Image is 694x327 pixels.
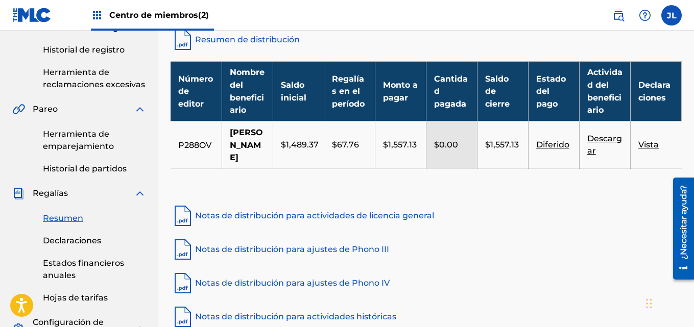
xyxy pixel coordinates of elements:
font: Pareo [33,104,58,114]
font: Notas de distribución para ajustes de Phono III [195,244,389,254]
a: Declaraciones [43,235,146,247]
img: buscar [612,9,625,21]
font: Saldo de cierre [485,74,510,109]
font: Historial de registro [43,45,125,55]
font: Descargar [587,134,622,156]
font: Notas de distribución para actividades de licencia general [195,211,434,220]
div: Arrastrar [646,288,652,319]
font: Notas de distribución para ajustes de Phono IV [195,278,390,288]
img: Principales titulares de derechos [91,9,103,21]
font: $1,489.37 [281,140,319,149]
font: Regalías [33,188,68,198]
font: Estado del pago [536,74,566,109]
font: $1,557.13 [485,140,519,149]
font: Resumen de distribución [195,35,300,44]
font: Vista [638,140,659,149]
a: Estados financieros anuales [43,257,146,282]
a: Búsqueda pública [608,5,629,26]
font: Herramienta de emparejamiento [43,129,114,151]
img: pdf [171,237,195,262]
font: Saldo inicial [281,80,306,103]
font: Notas de distribución para actividades históricas [195,312,396,321]
font: Hojas de tarifas [43,293,108,303]
iframe: Centro de recursos [665,173,694,283]
font: Cantidad pagada [434,74,468,109]
iframe: Widget de chat [643,278,694,327]
font: Herramienta de reclamaciones excesivas [43,67,145,89]
font: $1,557.13 [383,140,417,149]
img: Logotipo del MLC [12,8,52,22]
font: $67.76 [332,140,359,149]
font: Número de editor [178,74,213,109]
div: Menú de usuario [661,5,682,26]
font: P288OV [178,140,211,150]
img: ayuda [639,9,651,21]
font: Declaraciones [43,236,101,245]
img: resumen-de-distribución-pdf [171,28,195,52]
a: Herramienta de emparejamiento [43,128,146,153]
font: Regalías en el período [332,74,365,109]
a: Resumen [43,212,146,224]
div: Ayuda [635,5,655,26]
img: pdf [171,204,195,228]
img: expandir [134,103,146,115]
font: $0.00 [434,140,458,149]
font: Diferido [536,140,569,149]
font: Nombre del beneficiario [230,67,265,115]
a: Descargar [587,135,622,155]
font: Estados financieros anuales [43,258,124,280]
font: Historial de partidos [43,164,127,173]
font: (2) [198,10,209,20]
a: Notas de distribución para ajustes de Phono III [171,237,682,262]
font: [PERSON_NAME] [230,128,263,162]
a: Hojas de tarifas [43,292,146,304]
font: Declaraciones [638,80,671,103]
a: Historial de registro [43,44,146,56]
font: Monto a pagar [383,80,418,103]
font: Resumen [43,213,83,223]
a: Resumen de distribución [171,28,682,52]
img: pdf [171,271,195,295]
a: Notas de distribución para actividades de licencia general [171,204,682,228]
img: expandir [134,187,146,199]
img: Pareo [12,103,25,115]
font: Centro de miembros [109,10,198,20]
font: Actividad del beneficiario [587,67,623,115]
a: Herramienta de reclamaciones excesivas [43,66,146,91]
a: Notas de distribución para ajustes de Phono IV [171,271,682,295]
a: Historial de partidos [43,163,146,175]
img: Regalías [12,187,25,199]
